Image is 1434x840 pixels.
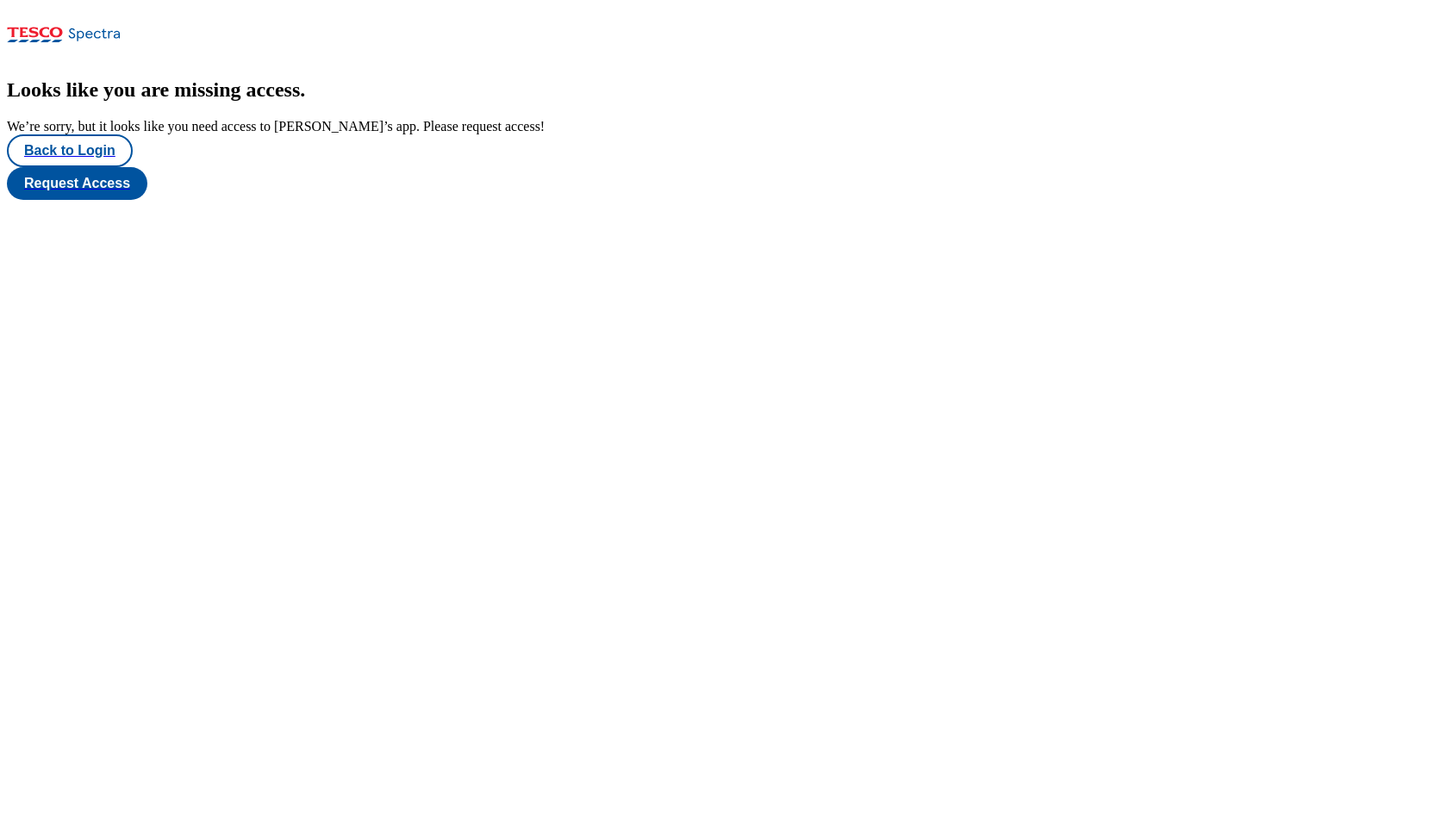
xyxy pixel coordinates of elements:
button: Request Access [7,167,147,200]
a: Back to Login [7,134,1427,167]
a: Request Access [7,167,1427,200]
h2: Looks like you are missing access [7,78,1427,102]
button: Back to Login [7,134,133,167]
span: . [300,78,305,101]
div: We’re sorry, but it looks like you need access to [PERSON_NAME]’s app. Please request access! [7,119,1427,134]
